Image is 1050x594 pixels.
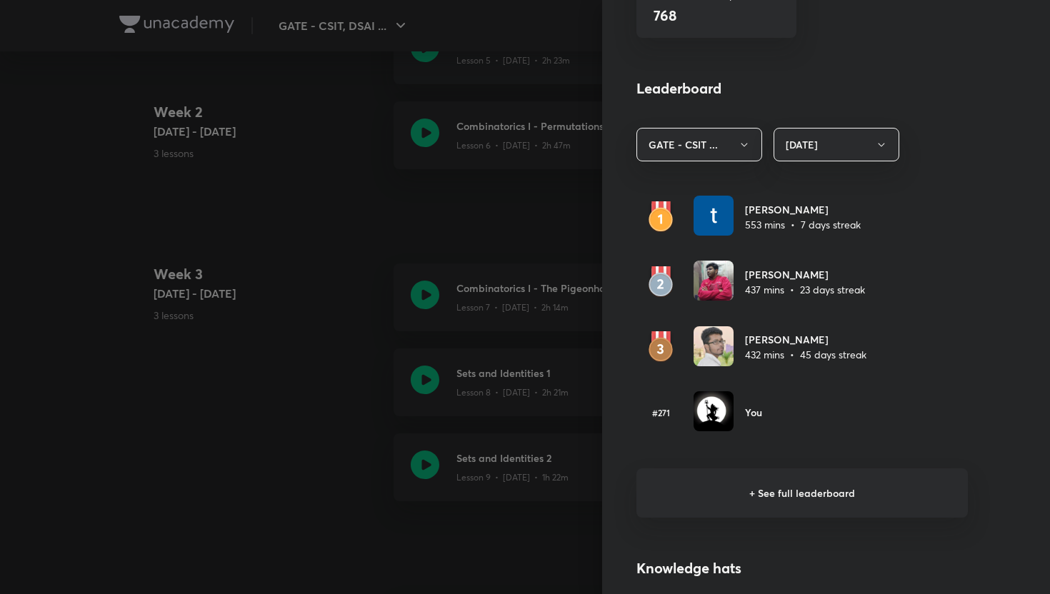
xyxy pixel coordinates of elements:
[654,6,676,25] h4: 768
[745,332,866,347] h6: [PERSON_NAME]
[694,391,734,431] img: Avatar
[745,217,861,232] p: 553 mins • 7 days streak
[745,347,866,362] p: 432 mins • 45 days streak
[745,267,865,282] h6: [PERSON_NAME]
[636,331,685,363] img: rank3.svg
[694,261,734,301] img: Avatar
[774,128,899,161] button: [DATE]
[745,282,865,297] p: 437 mins • 23 days streak
[745,405,762,420] h6: You
[636,558,968,579] h4: Knowledge hats
[636,406,685,419] h6: #271
[636,201,685,233] img: rank1.svg
[636,78,968,99] h4: Leaderboard
[694,196,734,236] img: Avatar
[636,468,968,518] h6: + See full leaderboard
[694,326,734,366] img: Avatar
[636,266,685,298] img: rank2.svg
[745,202,861,217] h6: [PERSON_NAME]
[636,128,762,161] button: GATE - CSIT ...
